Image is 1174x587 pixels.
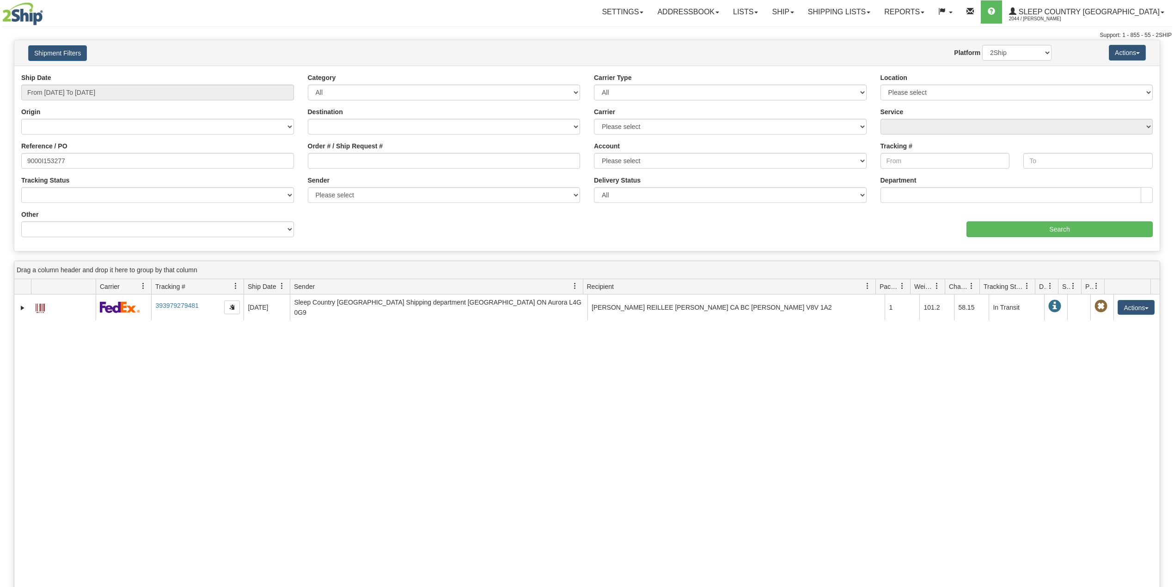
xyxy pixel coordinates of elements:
input: To [1023,153,1153,169]
label: Platform [954,48,980,57]
td: Sleep Country [GEOGRAPHIC_DATA] Shipping department [GEOGRAPHIC_DATA] ON Aurora L4G 0G9 [290,294,587,320]
a: Settings [595,0,650,24]
td: 58.15 [954,294,989,320]
a: Packages filter column settings [894,278,910,294]
img: 2 - FedEx Express® [100,301,140,313]
a: Ship Date filter column settings [274,278,290,294]
a: Tracking Status filter column settings [1019,278,1035,294]
a: Lists [726,0,765,24]
a: Tracking # filter column settings [228,278,244,294]
label: Department [880,176,917,185]
span: 2044 / [PERSON_NAME] [1009,14,1078,24]
td: 1 [885,294,919,320]
a: Expand [18,303,27,312]
button: Shipment Filters [28,45,87,61]
a: Delivery Status filter column settings [1042,278,1058,294]
label: Destination [308,107,343,116]
label: Delivery Status [594,176,641,185]
td: [DATE] [244,294,290,320]
div: Support: 1 - 855 - 55 - 2SHIP [2,31,1172,39]
span: Weight [914,282,934,291]
label: Location [880,73,907,82]
label: Reference / PO [21,141,67,151]
label: Account [594,141,620,151]
td: [PERSON_NAME] REILLEE [PERSON_NAME] CA BC [PERSON_NAME] V8V 1A2 [587,294,885,320]
label: Service [880,107,904,116]
div: grid grouping header [14,261,1160,279]
span: Carrier [100,282,120,291]
span: Shipment Issues [1062,282,1070,291]
a: Pickup Status filter column settings [1088,278,1104,294]
label: Other [21,210,38,219]
td: 101.2 [919,294,954,320]
a: Carrier filter column settings [135,278,151,294]
span: Tracking Status [984,282,1024,291]
a: Ship [765,0,801,24]
td: In Transit [989,294,1044,320]
a: Label [36,300,45,314]
a: Sleep Country [GEOGRAPHIC_DATA] 2044 / [PERSON_NAME] [1002,0,1171,24]
label: Category [308,73,336,82]
span: Pickup Not Assigned [1095,300,1107,313]
a: Reports [877,0,931,24]
a: Charge filter column settings [964,278,979,294]
label: Sender [308,176,330,185]
input: From [880,153,1010,169]
label: Carrier [594,107,615,116]
label: Carrier Type [594,73,631,82]
iframe: chat widget [1153,246,1173,341]
span: Recipient [587,282,614,291]
label: Tracking # [880,141,912,151]
button: Actions [1118,300,1155,315]
span: In Transit [1048,300,1061,313]
a: Weight filter column settings [929,278,945,294]
input: Search [966,221,1153,237]
label: Ship Date [21,73,51,82]
label: Tracking Status [21,176,69,185]
button: Actions [1109,45,1146,61]
a: Shipping lists [801,0,877,24]
a: Recipient filter column settings [860,278,875,294]
span: Sleep Country [GEOGRAPHIC_DATA] [1016,8,1160,16]
a: Sender filter column settings [567,278,583,294]
img: logo2044.jpg [2,2,43,25]
span: Charge [949,282,968,291]
a: Shipment Issues filter column settings [1065,278,1081,294]
span: Ship Date [248,282,276,291]
a: Addressbook [650,0,726,24]
span: Pickup Status [1085,282,1093,291]
span: Delivery Status [1039,282,1047,291]
span: Packages [880,282,899,291]
label: Origin [21,107,40,116]
label: Order # / Ship Request # [308,141,383,151]
span: Tracking # [155,282,185,291]
span: Sender [294,282,315,291]
a: 393979279481 [155,302,198,309]
button: Copy to clipboard [224,300,240,314]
